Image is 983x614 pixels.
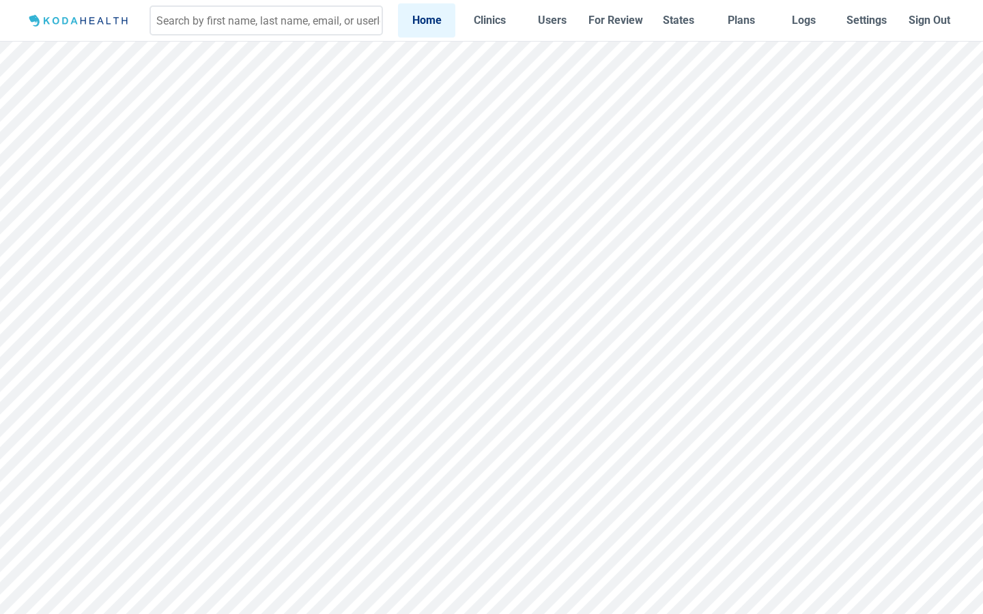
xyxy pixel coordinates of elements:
a: Users [524,3,581,37]
a: Plans [713,3,770,37]
a: Clinics [461,3,518,37]
a: Logs [775,3,833,37]
a: For Review [586,3,644,37]
input: Search by first name, last name, email, or userId [149,5,383,35]
a: States [650,3,707,37]
img: Logo [25,12,134,29]
a: Settings [838,3,896,37]
a: Home [398,3,455,37]
button: Sign Out [901,3,958,37]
